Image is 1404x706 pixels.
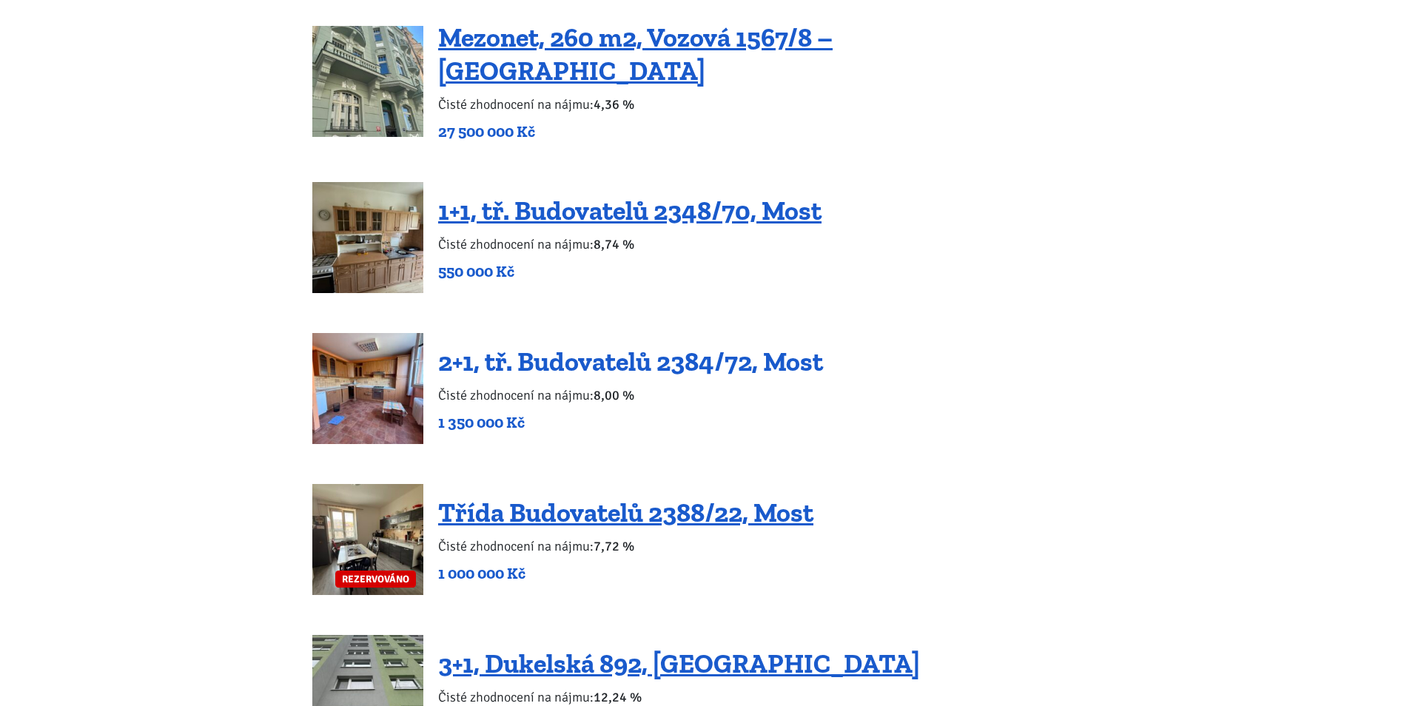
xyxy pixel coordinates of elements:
a: 1+1, tř. Budovatelů 2348/70, Most [438,195,822,226]
a: Mezonet, 260 m2, Vozová 1567/8 – [GEOGRAPHIC_DATA] [438,21,833,87]
p: Čisté zhodnocení na nájmu: [438,385,823,406]
p: 1 000 000 Kč [438,563,813,584]
a: Třída Budovatelů 2388/22, Most [438,497,813,528]
p: 1 350 000 Kč [438,412,823,433]
p: Čisté zhodnocení na nájmu: [438,234,822,255]
a: 3+1, Dukelská 892, [GEOGRAPHIC_DATA] [438,648,920,679]
p: Čisté zhodnocení na nájmu: [438,536,813,557]
p: Čisté zhodnocení na nájmu: [438,94,1092,115]
b: 7,72 % [594,538,634,554]
a: REZERVOVÁNO [312,484,423,595]
p: 550 000 Kč [438,261,822,282]
b: 8,74 % [594,236,634,252]
b: 4,36 % [594,96,634,112]
b: 8,00 % [594,387,634,403]
span: REZERVOVÁNO [335,571,416,588]
b: 12,24 % [594,689,642,705]
a: 2+1, tř. Budovatelů 2384/72, Most [438,346,823,377]
p: 27 500 000 Kč [438,121,1092,142]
